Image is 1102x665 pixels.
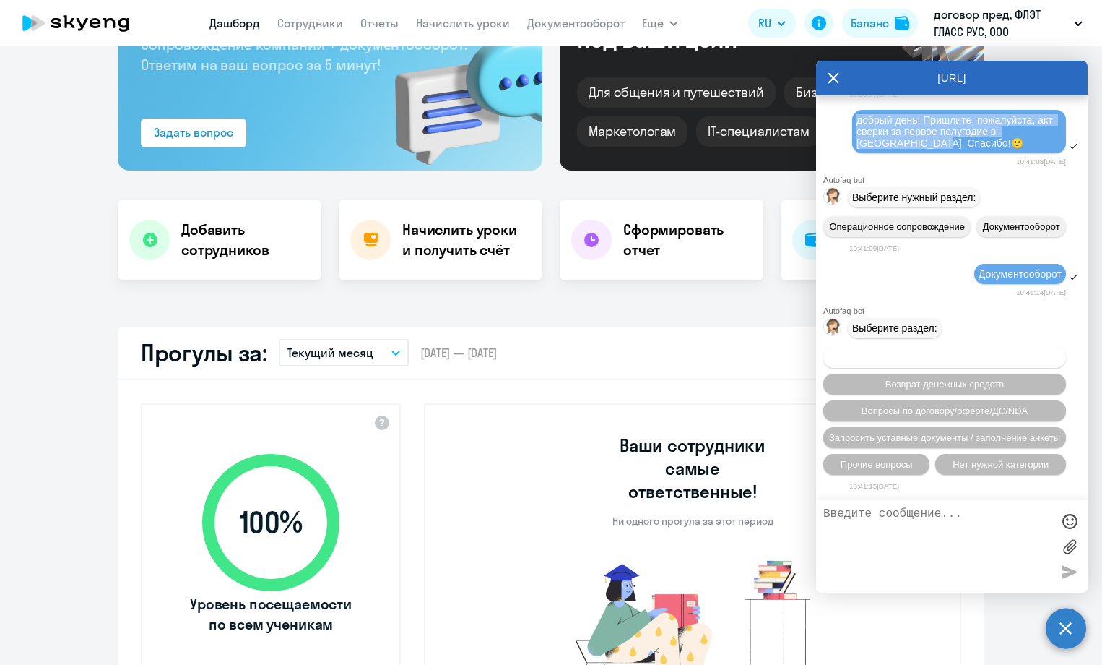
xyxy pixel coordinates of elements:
[935,454,1066,475] button: Нет нужной категории
[823,216,971,237] button: Операционное сопровождение
[823,374,1066,395] button: Возврат денежных средств
[188,505,354,540] span: 100 %
[420,345,497,361] span: [DATE] — [DATE]
[141,338,267,367] h2: Прогулы за:
[1016,288,1066,296] time: 10:41:14[DATE]
[577,77,776,108] div: Для общения и путешествий
[527,16,625,30] a: Документооборот
[1059,536,1080,557] label: Лимит 10 файлов
[953,459,1049,470] span: Нет нужной категории
[824,319,842,340] img: bot avatar
[851,14,889,32] div: Баланс
[279,339,409,366] button: Текущий месяц
[823,347,1066,368] button: Вопросы по оформлению бух.документов
[885,379,1004,390] span: Возврат денежных средств
[277,16,343,30] a: Сотрудники
[823,427,1066,448] button: Запросить уставные документы / заполнение анкеты
[209,16,260,30] a: Дашборд
[374,8,542,171] img: bg-img
[696,116,820,147] div: IT-специалистам
[841,459,913,470] span: Прочие вопросы
[823,400,1066,421] button: Вопросы по договору/оферте/ДС/NDA
[402,220,528,260] h4: Начислить уроки и получить счёт
[983,221,1060,232] span: Документооборот
[154,124,233,141] div: Задать вопрос
[600,434,786,503] h3: Ваши сотрудники самые ответственные!
[784,77,956,108] div: Бизнес и командировки
[612,515,773,528] p: Ни одного прогула за этот период
[623,220,752,260] h4: Сформировать отчет
[823,306,1088,315] div: Autofaq bot
[823,176,1088,184] div: Autofaq bot
[829,432,1060,443] span: Запросить уставные документы / заполнение анкеты
[934,6,1068,40] p: договор пред, ФЛЭТ ГЛАСС РУС, ООО
[862,406,1028,416] span: Вопросы по договору/оферте/ДС/NDA
[642,9,678,38] button: Ещё
[577,116,687,147] div: Маркетологам
[895,16,909,30] img: balance
[141,119,246,147] button: Задать вопрос
[577,2,824,51] div: Курсы английского под ваши цели
[852,322,937,334] span: Выберите раздел:
[852,192,976,203] span: Выберите нужный раздел:
[642,14,664,32] span: Ещё
[823,454,929,475] button: Прочие вопросы
[748,9,796,38] button: RU
[842,9,918,38] button: Балансbalance
[416,16,510,30] a: Начислить уроки
[856,114,1056,149] span: добрый день! Пришлите, пожалуйста, акт сверки за первое полугодие в [GEOGRAPHIC_DATA]. Спасибо!🙂
[188,594,354,635] span: Уровень посещаемости по всем ученикам
[758,14,771,32] span: RU
[849,244,899,252] time: 10:41:09[DATE]
[360,16,399,30] a: Отчеты
[979,268,1062,280] span: Документооборот
[1016,158,1066,166] time: 10:41:08[DATE]
[927,6,1090,40] button: договор пред, ФЛЭТ ГЛАСС РУС, ООО
[849,482,899,490] time: 10:41:15[DATE]
[829,221,965,232] span: Операционное сопровождение
[824,188,842,209] img: bot avatar
[976,216,1066,237] button: Документооборот
[854,352,1036,363] span: Вопросы по оформлению бух.документов
[181,220,310,260] h4: Добавить сотрудников
[287,344,373,361] p: Текущий месяц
